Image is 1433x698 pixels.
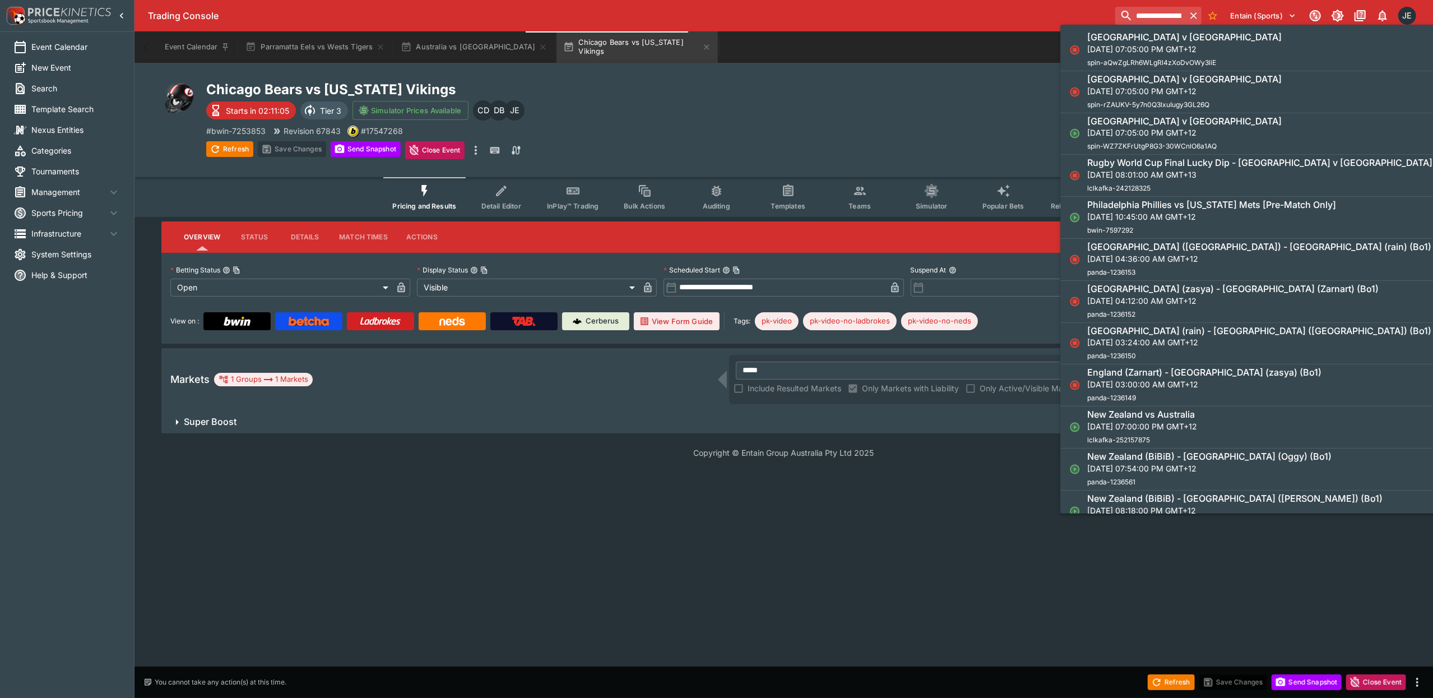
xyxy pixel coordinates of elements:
[949,266,957,274] button: Suspend At
[31,124,120,136] span: Nexus Entities
[755,312,799,330] div: Betting Target: cerberus
[1069,44,1080,56] svg: Closed
[732,266,740,274] button: Copy To Clipboard
[3,4,26,27] img: PriceKinetics Logo
[755,316,799,327] span: pk-video
[1087,378,1321,390] p: [DATE] 03:00:00 AM GMT+12
[1148,674,1195,690] button: Refresh
[31,207,107,219] span: Sports Pricing
[1087,226,1133,234] span: bwin-7597292
[1069,86,1080,98] svg: Closed
[229,224,280,251] button: Status
[170,373,210,386] h5: Markets
[224,317,251,326] img: Bwin
[1087,100,1209,109] span: spin-rZAUKV-5y7n0Q3lxuIugy3GL26Q
[1087,352,1136,360] span: panda-1236150
[175,224,229,251] button: Overview
[734,312,750,330] label: Tags:
[31,269,120,281] span: Help & Support
[161,81,197,117] img: american_football.png
[1087,268,1135,276] span: panda-1236153
[1087,43,1282,55] p: [DATE] 07:05:00 PM GMT+12
[547,202,599,210] span: InPlay™ Trading
[233,266,240,274] button: Copy To Clipboard
[1087,211,1336,223] p: [DATE] 10:45:00 AM GMT+12
[31,103,120,115] span: Template Search
[512,317,536,326] img: TabNZ
[473,100,493,121] div: Cameron Duffy
[1411,676,1424,689] button: more
[748,382,841,394] span: Include Resulted Markets
[206,141,253,157] button: Refresh
[1087,295,1379,307] p: [DATE] 04:12:00 AM GMT+12
[664,265,720,275] p: Scheduled Start
[158,31,236,63] button: Event Calendar
[353,101,469,120] button: Simulator Prices Available
[624,202,665,210] span: Bulk Actions
[1087,505,1383,516] p: [DATE] 08:18:00 PM GMT+12
[383,177,1184,217] div: Event type filters
[722,266,730,274] button: Scheduled StartCopy To Clipboard
[901,316,978,327] span: pk-video-no-neds
[1069,338,1080,349] svg: Closed
[1224,7,1303,25] button: Select Tenant
[397,224,447,251] button: Actions
[1087,336,1431,348] p: [DATE] 03:24:00 AM GMT+12
[1087,184,1151,192] span: lclkafka-242128325
[1069,506,1080,517] svg: Open
[1087,157,1432,169] h6: Rugby World Cup Final Lucky Dip - [GEOGRAPHIC_DATA] v [GEOGRAPHIC_DATA]
[206,125,266,137] p: Copy To Clipboard
[1087,463,1332,474] p: [DATE] 07:54:00 PM GMT+12
[405,141,465,159] button: Close Event
[280,224,330,251] button: Details
[392,202,456,210] span: Pricing and Results
[1069,170,1080,181] svg: Closed
[1087,420,1197,432] p: [DATE] 07:00:00 PM GMT+12
[1069,464,1080,475] svg: Open
[417,279,639,297] div: Visible
[28,19,89,24] img: Sportsbook Management
[980,382,1082,394] span: Only Active/Visible Markets
[361,125,403,137] p: Copy To Clipboard
[1087,115,1282,127] h6: [GEOGRAPHIC_DATA] v [GEOGRAPHIC_DATA]
[911,265,947,275] p: Suspend At
[1087,493,1383,505] h6: New Zealand (BiBiB) - [GEOGRAPHIC_DATA] ([PERSON_NAME]) (Bo1)
[1087,478,1135,486] span: panda-1236561
[848,202,871,210] span: Teams
[1087,253,1431,265] p: [DATE] 04:36:00 AM GMT+12
[1087,199,1336,211] h6: Philadelphia Phillies vs [US_STATE] Mets [Pre-Match Only]
[1350,6,1370,26] button: Documentation
[1115,7,1186,25] input: search
[573,317,582,326] img: Cerberus
[916,202,947,210] span: Simulator
[1069,422,1080,433] svg: Open
[862,382,959,394] span: Only Markets with Liability
[31,145,120,156] span: Categories
[1069,380,1080,391] svg: Closed
[1087,394,1136,402] span: panda-1236149
[284,125,341,137] p: Revision 67843
[1069,212,1080,223] svg: Open
[1087,451,1332,463] h6: New Zealand (BiBiB) - [GEOGRAPHIC_DATA] (Oggy) (Bo1)
[481,202,521,210] span: Detail Editor
[161,411,1183,433] button: Super Boost
[417,265,468,275] p: Display Status
[1204,7,1222,25] button: No Bookmarks
[1087,73,1282,85] h6: [GEOGRAPHIC_DATA] v [GEOGRAPHIC_DATA]
[31,62,120,73] span: New Event
[31,165,120,177] span: Tournaments
[289,317,329,326] img: Betcha
[320,105,341,117] p: Tier 3
[634,312,720,330] button: View Form Guide
[556,31,718,63] button: Chicago Bears vs [US_STATE] Vikings
[1087,310,1135,318] span: panda-1236152
[1328,6,1348,26] button: Toggle light/dark mode
[31,41,120,53] span: Event Calendar
[1346,674,1406,690] button: Close Event
[1069,128,1080,139] svg: Open
[1087,169,1432,181] p: [DATE] 08:01:00 AM GMT+13
[1087,409,1195,420] h6: New Zealand vs Australia
[1087,241,1431,253] h6: [GEOGRAPHIC_DATA] ([GEOGRAPHIC_DATA]) - [GEOGRAPHIC_DATA] (rain) (Bo1)
[469,141,483,159] button: more
[170,265,220,275] p: Betting Status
